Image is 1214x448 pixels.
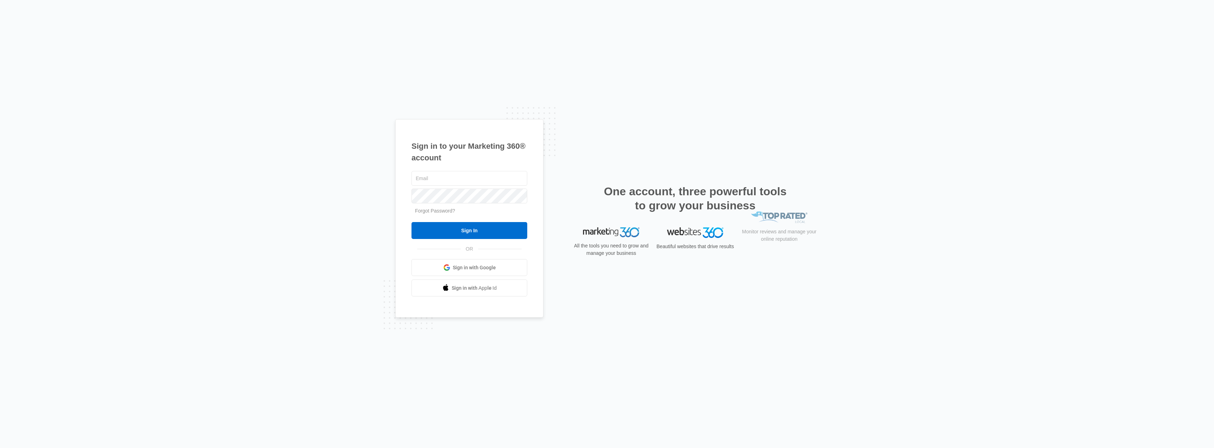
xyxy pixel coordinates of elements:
[656,243,735,250] p: Beautiful websites that drive results
[411,140,527,164] h1: Sign in to your Marketing 360® account
[411,259,527,276] a: Sign in with Google
[453,264,496,271] span: Sign in with Google
[411,171,527,186] input: Email
[667,227,723,238] img: Websites 360
[740,244,819,259] p: Monitor reviews and manage your online reputation
[411,280,527,296] a: Sign in with Apple Id
[602,184,789,213] h2: One account, three powerful tools to grow your business
[415,208,455,214] a: Forgot Password?
[583,227,639,237] img: Marketing 360
[461,245,478,253] span: OR
[572,242,651,257] p: All the tools you need to grow and manage your business
[452,284,497,292] span: Sign in with Apple Id
[411,222,527,239] input: Sign In
[751,227,807,239] img: Top Rated Local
